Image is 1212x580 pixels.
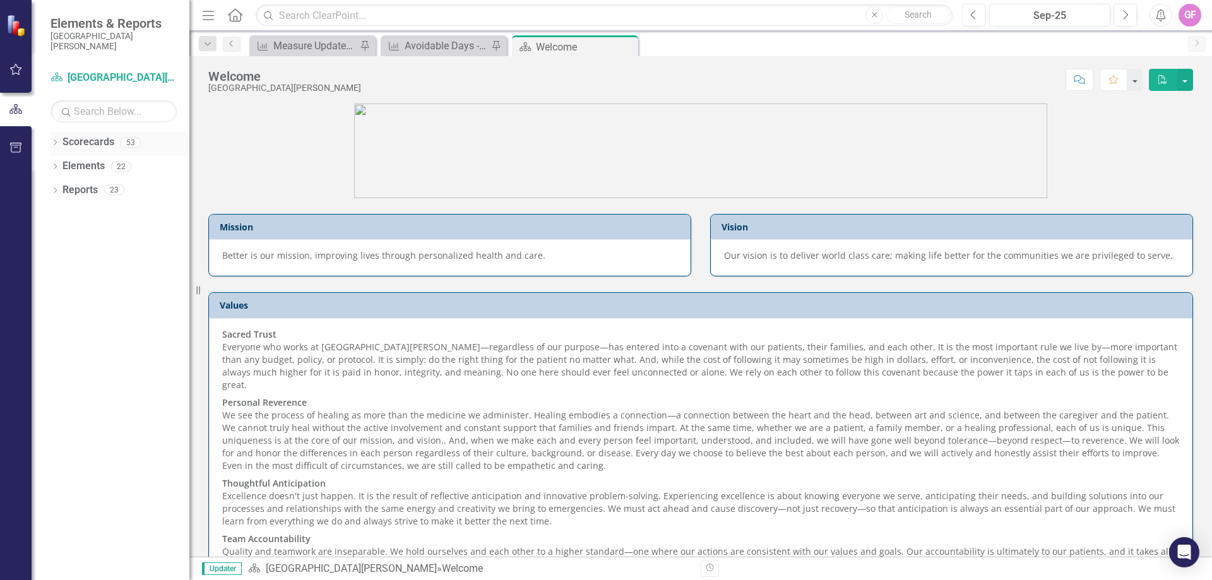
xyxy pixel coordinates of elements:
h3: Mission [220,222,684,232]
p: Everyone who works at [GEOGRAPHIC_DATA][PERSON_NAME]—regardless of our purpose—has entered into a... [222,328,1179,394]
p: Better is our mission, improving lives through personalized health and care. [222,249,677,262]
div: 22 [111,161,131,172]
span: Search [905,9,932,20]
input: Search ClearPoint... [256,4,953,27]
div: Avoidable Days - External [405,38,488,54]
strong: Team Accountability [222,533,311,545]
strong: Thoughtful Anticipation [222,477,326,489]
div: Welcome [208,69,361,83]
p: Excellence doesn't just happen. It is the result of reflective anticipation and innovative proble... [222,475,1179,530]
img: SJRMC%20new%20logo%203.jpg [354,104,1047,198]
a: Reports [62,183,98,198]
p: We see the process of healing as more than the medicine we administer. Healing embodies a connect... [222,394,1179,475]
a: Scorecards [62,135,114,150]
div: Sep-25 [994,8,1106,23]
p: Quality and teamwork are inseparable. We hold ourselves and each other to a higher standard—one w... [222,530,1179,573]
a: Measure Update Report [252,38,357,54]
div: 53 [121,137,141,148]
strong: Personal Reverence [222,396,307,408]
a: [GEOGRAPHIC_DATA][PERSON_NAME] [50,71,177,85]
button: GF [1179,4,1201,27]
a: Elements [62,159,105,174]
div: Welcome [442,562,483,574]
span: Elements & Reports [50,16,177,31]
a: Avoidable Days - External [384,38,488,54]
h3: Values [220,300,1186,310]
img: ClearPoint Strategy [6,15,28,37]
input: Search Below... [50,100,177,122]
div: Welcome [536,39,635,55]
span: Updater [202,562,242,575]
div: Measure Update Report [273,38,357,54]
button: Sep-25 [989,4,1110,27]
p: Our vision is to deliver world class care; making life better for the communities we are privileg... [724,249,1179,262]
div: Open Intercom Messenger [1169,537,1199,567]
small: [GEOGRAPHIC_DATA][PERSON_NAME] [50,31,177,52]
a: [GEOGRAPHIC_DATA][PERSON_NAME] [266,562,437,574]
h3: Vision [722,222,1186,232]
button: Search [886,6,949,24]
strong: Sacred Trust [222,328,276,340]
div: » [248,562,691,576]
div: 23 [104,185,124,196]
div: [GEOGRAPHIC_DATA][PERSON_NAME] [208,83,361,93]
